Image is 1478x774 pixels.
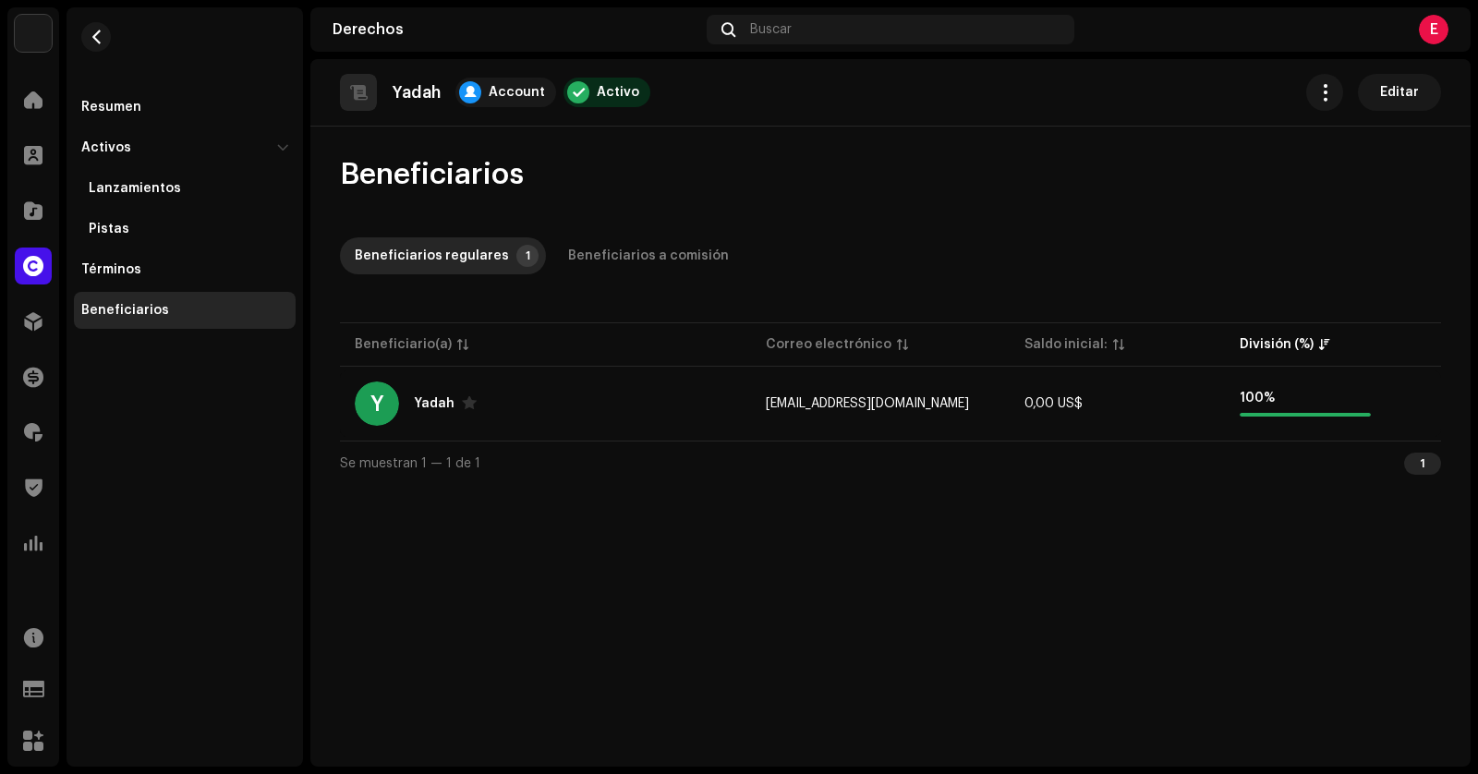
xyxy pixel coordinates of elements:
[74,170,296,207] re-m-nav-item: Lanzamientos
[516,245,539,267] p-badge: 1
[355,335,452,354] div: Beneficiario(a)
[1419,15,1448,44] div: E
[1024,397,1083,410] span: 0,00 US$
[489,85,545,100] div: Account
[1358,74,1441,111] button: Editar
[355,237,509,274] div: Beneficiarios regulares
[340,156,524,193] span: Beneficiarios
[74,292,296,329] re-m-nav-item: Beneficiarios
[750,22,792,37] span: Buscar
[89,222,129,236] div: Pistas
[89,181,181,196] div: Lanzamientos
[1240,392,1264,405] span: 100
[81,140,131,155] div: Activos
[333,22,699,37] div: Derechos
[1024,335,1108,354] div: Saldo inicial:
[568,237,729,274] div: Beneficiarios a comisión
[15,15,52,52] img: b0ad06a2-fc67-4620-84db-15bc5929e8a0
[74,89,296,126] re-m-nav-item: Resumen
[766,335,891,354] div: Correo electrónico
[1404,453,1441,475] div: 1
[340,457,480,470] span: Se muestran 1 — 1 de 1
[1264,392,1275,405] span: %
[81,100,141,115] div: Resumen
[1380,74,1419,111] span: Editar
[81,303,169,318] div: Beneficiarios
[74,129,296,248] re-m-nav-dropdown: Activos
[355,381,399,426] div: Y
[597,85,639,100] div: Activo
[74,211,296,248] re-m-nav-item: Pistas
[766,397,969,410] span: yadahlaunch1@gmail.com
[1240,335,1314,354] div: División (%)
[414,397,454,410] div: Yadah
[392,83,441,103] p: Yadah
[1240,391,1426,417] span: 100
[74,251,296,288] re-m-nav-item: Términos
[81,262,141,277] div: Términos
